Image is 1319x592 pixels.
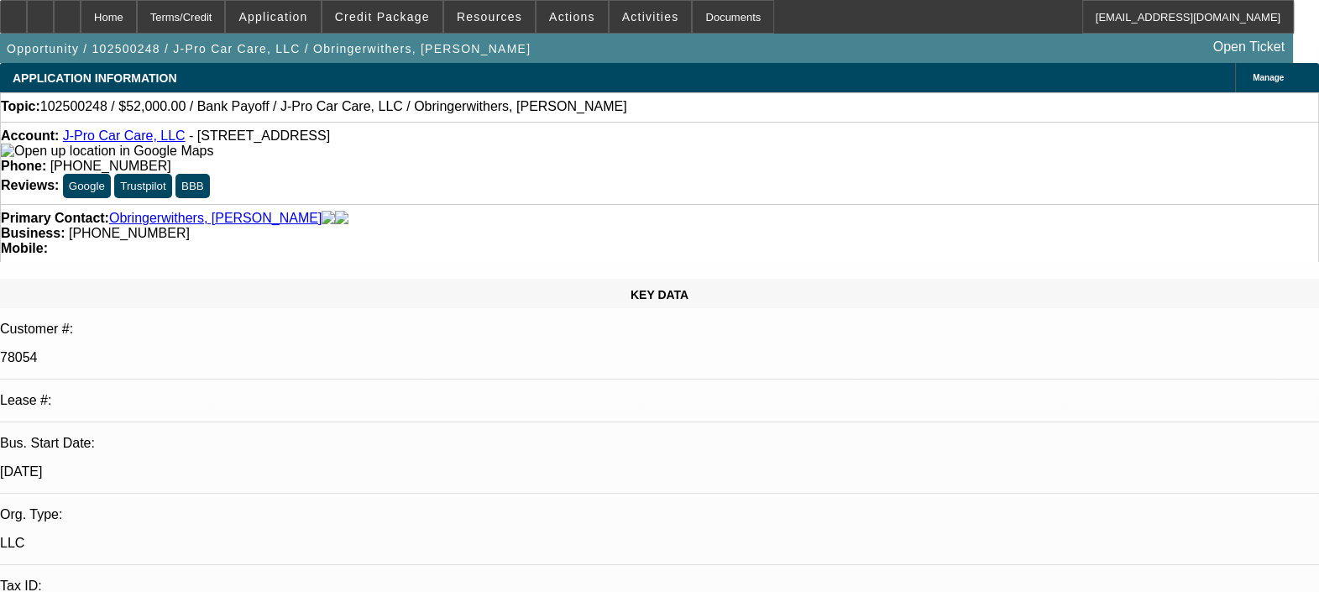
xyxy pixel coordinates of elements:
span: Credit Package [335,10,430,24]
strong: Phone: [1,159,46,173]
span: Application [238,10,307,24]
img: Open up location in Google Maps [1,144,213,159]
strong: Reviews: [1,178,59,192]
a: View Google Maps [1,144,213,158]
a: Open Ticket [1206,33,1291,61]
span: Manage [1253,73,1284,82]
a: J-Pro Car Care, LLC [63,128,186,143]
span: - [STREET_ADDRESS] [189,128,330,143]
span: Actions [549,10,595,24]
strong: Primary Contact: [1,211,109,226]
button: Resources [444,1,535,33]
span: Opportunity / 102500248 / J-Pro Car Care, LLC / Obringerwithers, [PERSON_NAME] [7,42,531,55]
strong: Topic: [1,99,40,114]
button: Actions [536,1,608,33]
button: Google [63,174,111,198]
strong: Account: [1,128,59,143]
button: BBB [175,174,210,198]
img: facebook-icon.png [322,211,335,226]
button: Credit Package [322,1,442,33]
span: [PHONE_NUMBER] [69,226,190,240]
a: Obringerwithers, [PERSON_NAME] [109,211,322,226]
span: APPLICATION INFORMATION [13,71,176,85]
span: [PHONE_NUMBER] [50,159,171,173]
button: Activities [610,1,692,33]
button: Trustpilot [114,174,171,198]
span: 102500248 / $52,000.00 / Bank Payoff / J-Pro Car Care, LLC / Obringerwithers, [PERSON_NAME] [40,99,627,114]
span: Resources [457,10,522,24]
strong: Business: [1,226,65,240]
img: linkedin-icon.png [335,211,348,226]
button: Application [226,1,320,33]
strong: Mobile: [1,241,48,255]
span: KEY DATA [631,288,688,301]
span: Activities [622,10,679,24]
